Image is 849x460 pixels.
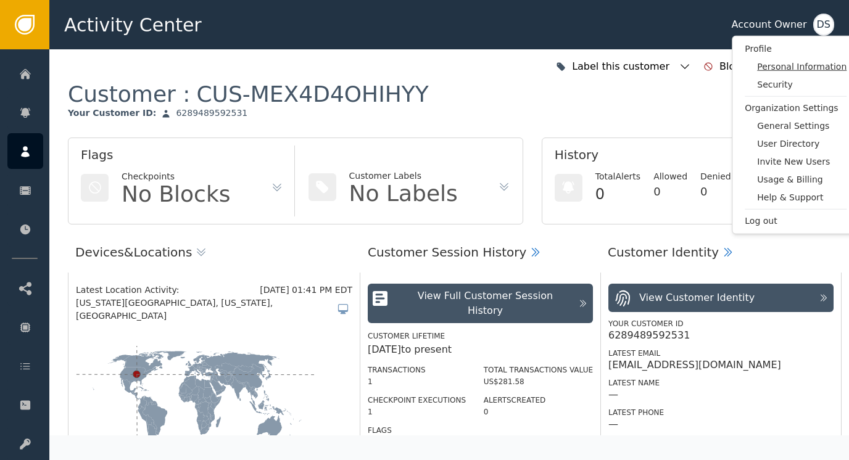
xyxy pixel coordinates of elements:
div: Customer Session History [368,243,526,261]
div: Label this customer [572,59,673,74]
label: Transactions [368,366,426,374]
div: [DATE] to present [368,342,593,357]
div: — [608,388,618,401]
div: 0 [653,183,687,200]
span: General Settings [757,120,847,133]
label: Alerts Created [484,396,546,405]
div: Customer Identity [608,243,719,261]
div: 0 [595,183,640,205]
label: Total Transactions Value [484,366,593,374]
div: Account Owner [732,17,807,32]
div: 1 [368,406,466,417]
div: Allowed [653,170,687,183]
div: Denied [700,170,731,183]
span: Help & Support [757,191,847,204]
button: Block this customer [700,53,842,80]
div: — [608,418,618,430]
div: Your Customer ID : [68,108,156,119]
div: [DATE] 01:41 PM EDT [260,284,352,297]
div: No Blocks [122,183,231,205]
div: Your Customer ID [608,318,834,329]
span: Invite New Users [757,155,847,168]
div: Latest Phone [608,407,834,418]
div: Customer : [68,80,429,108]
span: Organization Settings [745,102,847,115]
button: View Full Customer Session History [368,284,593,323]
div: Total Alerts [595,170,640,183]
div: Checkpoints [122,170,231,183]
div: Block this customer [719,59,820,74]
div: 0 [484,406,593,417]
span: Profile [745,43,847,55]
button: DS [813,14,834,36]
button: Label this customer [553,53,694,80]
span: User Directory [757,138,847,150]
div: US$281.58 [484,376,593,387]
label: Checkpoint Executions [368,396,466,405]
div: Latest Location Activity: [76,284,260,297]
span: [US_STATE][GEOGRAPHIC_DATA], [US_STATE], [GEOGRAPHIC_DATA] [76,297,337,322]
div: History [555,146,829,170]
div: Latest Name [608,377,834,388]
div: Devices & Locations [75,243,192,261]
button: View Customer Identity [608,284,834,312]
div: Customer Labels [349,170,458,183]
div: View Full Customer Session History [399,289,572,318]
div: Latest Email [608,348,834,359]
span: Log out [745,215,847,228]
div: No Labels [349,183,458,205]
div: [EMAIL_ADDRESS][DOMAIN_NAME] [608,359,781,371]
div: 6289489592531 [176,108,247,119]
span: Activity Center [64,11,202,39]
span: Security [757,78,847,91]
div: View Customer Identity [639,290,755,305]
div: CUS-MEX4D4OHIHYY [196,80,428,108]
div: Flags [81,146,283,170]
label: Flags [368,426,392,435]
div: 1 [368,376,466,387]
span: Usage & Billing [757,173,847,186]
span: Personal Information [757,60,847,73]
label: Customer Lifetime [368,332,445,340]
div: 0 [700,183,731,200]
div: 6289489592531 [608,329,690,342]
